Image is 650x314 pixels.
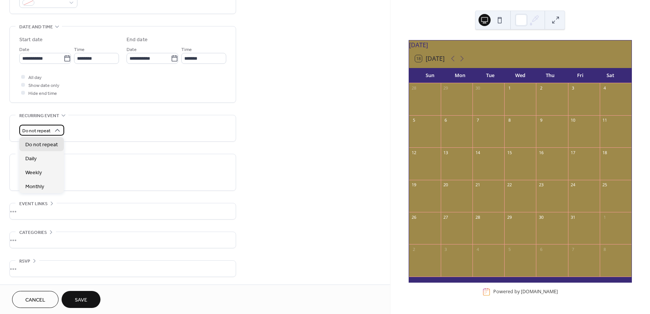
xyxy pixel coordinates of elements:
div: 5 [411,118,417,123]
div: 15 [506,150,512,155]
div: 29 [506,214,512,220]
span: Time [74,46,85,54]
div: 24 [570,182,576,188]
div: 19 [411,182,417,188]
div: 2 [411,246,417,252]
div: Powered by [493,289,558,295]
div: 31 [570,214,576,220]
div: 12 [411,150,417,155]
div: 1 [602,214,608,220]
span: Categories [19,229,47,237]
div: Mon [445,68,475,83]
button: Cancel [12,291,59,308]
div: 6 [443,118,449,123]
div: 16 [538,150,544,155]
div: 5 [506,246,512,252]
div: 20 [443,182,449,188]
div: ••• [10,203,236,219]
div: 26 [411,214,417,220]
span: Event links [19,200,48,208]
div: 2 [538,85,544,91]
div: 7 [475,118,480,123]
div: Wed [505,68,535,83]
span: Weekly [25,169,42,177]
div: 30 [538,214,544,220]
span: Save [75,296,87,304]
span: Date [127,46,137,54]
a: [DOMAIN_NAME] [521,289,558,295]
span: Daily [25,155,37,163]
div: ••• [10,232,236,248]
span: All day [28,74,42,82]
div: 9 [538,118,544,123]
span: Show date only [28,82,59,90]
div: 18 [602,150,608,155]
span: Hide end time [28,90,57,97]
div: 8 [506,118,512,123]
span: Do not repeat [22,127,51,135]
div: 22 [506,182,512,188]
div: 17 [570,150,576,155]
button: Save [62,291,100,308]
div: Thu [535,68,565,83]
div: 7 [570,246,576,252]
span: Do not repeat [25,141,58,149]
div: 13 [443,150,449,155]
div: 29 [443,85,449,91]
span: Recurring event [19,112,59,120]
div: 28 [411,85,417,91]
div: Start date [19,36,43,44]
div: End date [127,36,148,44]
div: 21 [475,182,480,188]
div: 4 [602,85,608,91]
div: [DATE] [409,40,631,49]
span: Cancel [25,296,45,304]
div: 11 [602,118,608,123]
div: 28 [475,214,480,220]
div: 27 [443,214,449,220]
div: Tue [475,68,505,83]
div: 1 [506,85,512,91]
div: Fri [565,68,596,83]
div: Sat [595,68,625,83]
div: 3 [570,85,576,91]
span: Monthly [25,183,44,191]
span: Date and time [19,23,53,31]
div: 25 [602,182,608,188]
div: ••• [10,261,236,277]
div: 30 [475,85,480,91]
span: RSVP [19,257,30,265]
div: 6 [538,246,544,252]
div: 4 [475,246,480,252]
div: Sun [415,68,445,83]
div: 10 [570,118,576,123]
div: 3 [443,246,449,252]
span: Date [19,46,29,54]
span: Time [181,46,192,54]
div: 8 [602,246,608,252]
div: 23 [538,182,544,188]
button: 18[DATE] [412,53,447,64]
div: 14 [475,150,480,155]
